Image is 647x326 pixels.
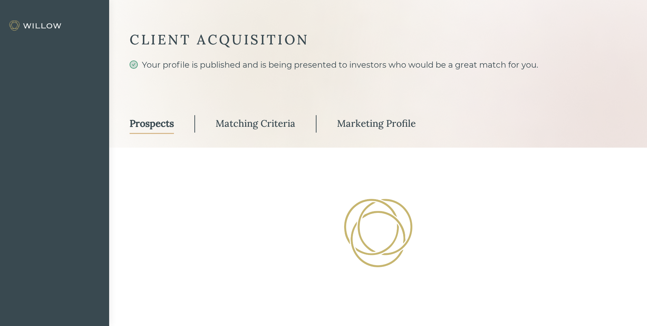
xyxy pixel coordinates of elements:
div: Matching Criteria [216,117,295,130]
a: Matching Criteria [216,114,295,134]
span: check-circle [130,60,138,69]
div: Prospects [130,117,174,130]
div: Marketing Profile [337,117,416,130]
a: Marketing Profile [337,114,416,134]
div: Your profile is published and is being presented to investors who would be a great match for you. [130,59,627,96]
img: Loading! [341,196,415,270]
img: Willow [9,20,63,31]
div: CLIENT ACQUISITION [130,31,627,49]
a: Prospects [130,114,174,134]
